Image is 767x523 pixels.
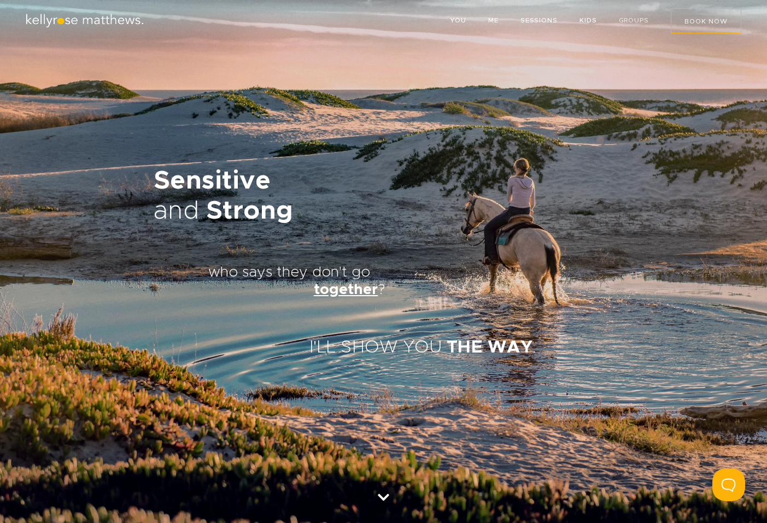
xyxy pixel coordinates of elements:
a: SESSIONS [520,17,558,23]
a: KIDS [579,17,597,23]
span: and [154,198,200,224]
span: I'LL SHOW YOU [309,339,442,356]
a: ME [488,17,499,23]
span: who says they don't go [208,265,370,280]
a: GROUPS [619,17,649,23]
img: Kellyrose Matthews logo [25,14,145,28]
u: together [314,283,378,297]
a: Kellyrose Matthews logo [25,20,145,30]
span: Sensitive [154,168,271,194]
a: BOOK NOW [671,8,741,33]
span: Strong [206,198,294,224]
span: . [532,339,536,356]
iframe: Toggle Customer Support [712,468,745,501]
span: ? [378,283,385,297]
a: YOU [450,17,466,23]
span: THE WAY [447,339,533,356]
span: BOOK NOW [684,18,728,25]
